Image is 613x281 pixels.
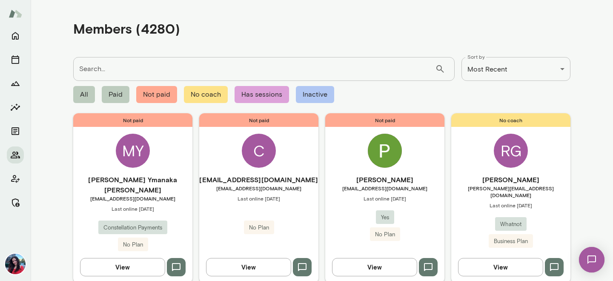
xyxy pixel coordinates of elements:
[118,241,148,249] span: No Plan
[296,86,334,103] span: Inactive
[244,224,274,232] span: No Plan
[7,51,24,68] button: Sessions
[495,220,527,229] span: Whatnot
[451,113,570,127] span: No coach
[80,258,165,276] button: View
[451,175,570,185] h6: [PERSON_NAME]
[370,230,400,239] span: No Plan
[235,86,289,103] span: Has sessions
[7,27,24,44] button: Home
[199,175,318,185] h6: [EMAIL_ADDRESS][DOMAIN_NAME]
[73,175,192,195] h6: [PERSON_NAME] Ymanaka [PERSON_NAME]
[73,86,95,103] span: All
[242,134,276,168] div: C
[73,113,192,127] span: Not paid
[489,237,533,246] span: Business Plan
[368,134,402,168] img: Jones Paul
[461,57,570,81] div: Most Recent
[7,99,24,116] button: Insights
[9,6,22,22] img: Mento
[325,185,444,192] span: [EMAIL_ADDRESS][DOMAIN_NAME]
[325,195,444,202] span: Last online [DATE]
[116,134,150,168] div: MY
[467,53,485,60] label: Sort by
[136,86,177,103] span: Not paid
[206,258,291,276] button: View
[73,205,192,212] span: Last online [DATE]
[332,258,417,276] button: View
[184,86,228,103] span: No coach
[98,224,167,232] span: Constellation Payments
[199,185,318,192] span: [EMAIL_ADDRESS][DOMAIN_NAME]
[73,195,192,202] span: [EMAIL_ADDRESS][DOMAIN_NAME]
[325,175,444,185] h6: [PERSON_NAME]
[458,258,543,276] button: View
[325,113,444,127] span: Not paid
[199,113,318,127] span: Not paid
[102,86,129,103] span: Paid
[451,185,570,198] span: [PERSON_NAME][EMAIL_ADDRESS][DOMAIN_NAME]
[376,213,394,222] span: Yes
[7,123,24,140] button: Documents
[199,195,318,202] span: Last online [DATE]
[494,134,528,168] div: RG
[73,20,180,37] h4: Members (4280)
[7,170,24,187] button: Client app
[7,146,24,163] button: Members
[7,75,24,92] button: Growth Plan
[451,202,570,209] span: Last online [DATE]
[5,254,26,274] img: Saphira Howell
[7,194,24,211] button: Manage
